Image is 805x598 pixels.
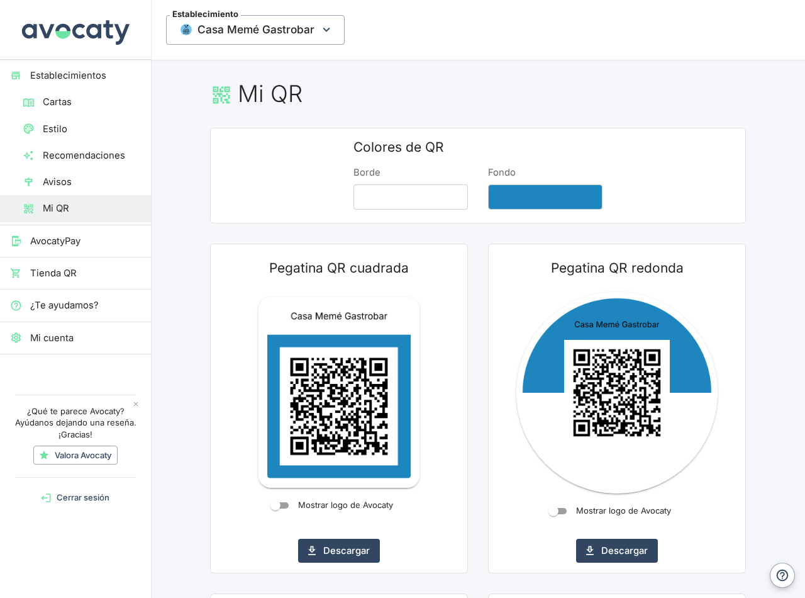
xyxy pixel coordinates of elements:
img: Thumbnail [180,23,192,36]
img: QR [516,292,718,494]
button: Cerrar sesión [5,488,146,507]
h2: Pegatina QR cuadrada [221,254,457,292]
span: Casa Memé Gastrobar [197,20,314,39]
span: Cartas [43,95,141,109]
h2: Colores de QR [353,138,602,156]
label: Borde [353,166,468,179]
span: Mostrar logo de Avocaty [576,505,671,517]
button: Ayuda y contacto [770,563,795,588]
button: Descargar [298,539,380,563]
label: Fondo [488,166,603,179]
h1: Mi QR [210,80,746,108]
span: Casa Memé Gastrobar [166,15,345,44]
h2: Pegatina QR redonda [499,254,735,292]
img: QR [258,297,419,488]
span: Mi QR [43,201,141,215]
span: Mostrar logo de Avocaty [298,499,393,512]
p: ¿Qué te parece Avocaty? Ayúdanos dejando una reseña. ¡Gracias! [12,405,139,441]
span: Tienda QR [30,266,141,280]
span: Recomendaciones [43,149,141,162]
button: EstablecimientoThumbnailCasa Memé Gastrobar [166,15,345,44]
span: Estilo [43,122,141,136]
span: Establecimientos [30,69,141,82]
span: Avisos [43,175,141,189]
a: Valora Avocaty [33,446,118,465]
span: Establecimiento [170,10,241,18]
span: ¿Te ayudamos? [30,298,141,312]
button: Descargar [576,539,658,563]
span: Mi cuenta [30,331,141,345]
span: AvocatyPay [30,234,141,248]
